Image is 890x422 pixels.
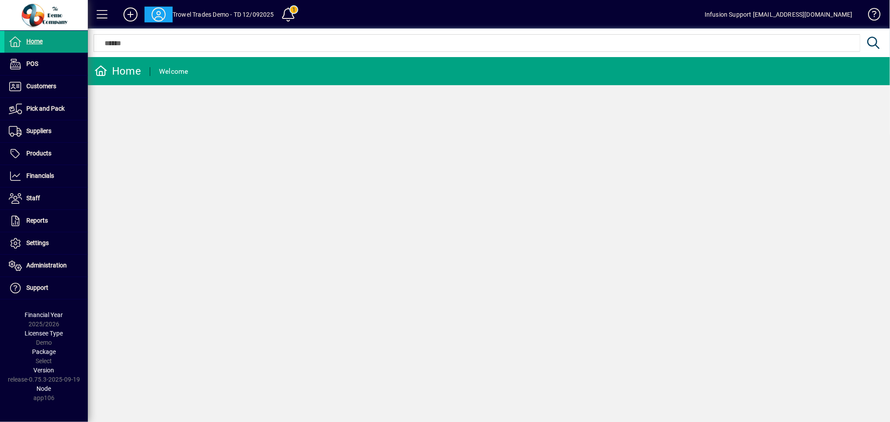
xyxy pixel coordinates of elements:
[26,105,65,112] span: Pick and Pack
[861,2,879,30] a: Knowledge Base
[26,217,48,224] span: Reports
[25,311,63,318] span: Financial Year
[4,76,88,97] a: Customers
[26,38,43,45] span: Home
[4,188,88,209] a: Staff
[26,127,51,134] span: Suppliers
[94,64,141,78] div: Home
[26,172,54,179] span: Financials
[4,98,88,120] a: Pick and Pack
[25,330,63,337] span: Licensee Type
[116,7,145,22] button: Add
[26,60,38,67] span: POS
[26,284,48,291] span: Support
[173,7,274,22] div: Trowel Trades Demo - TD 12/092025
[34,367,54,374] span: Version
[705,7,853,22] div: Infusion Support [EMAIL_ADDRESS][DOMAIN_NAME]
[26,83,56,90] span: Customers
[4,53,88,75] a: POS
[145,7,173,22] button: Profile
[4,165,88,187] a: Financials
[32,348,56,355] span: Package
[4,120,88,142] a: Suppliers
[4,210,88,232] a: Reports
[26,262,67,269] span: Administration
[26,150,51,157] span: Products
[4,255,88,277] a: Administration
[26,195,40,202] span: Staff
[4,277,88,299] a: Support
[4,143,88,165] a: Products
[37,385,51,392] span: Node
[4,232,88,254] a: Settings
[26,239,49,246] span: Settings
